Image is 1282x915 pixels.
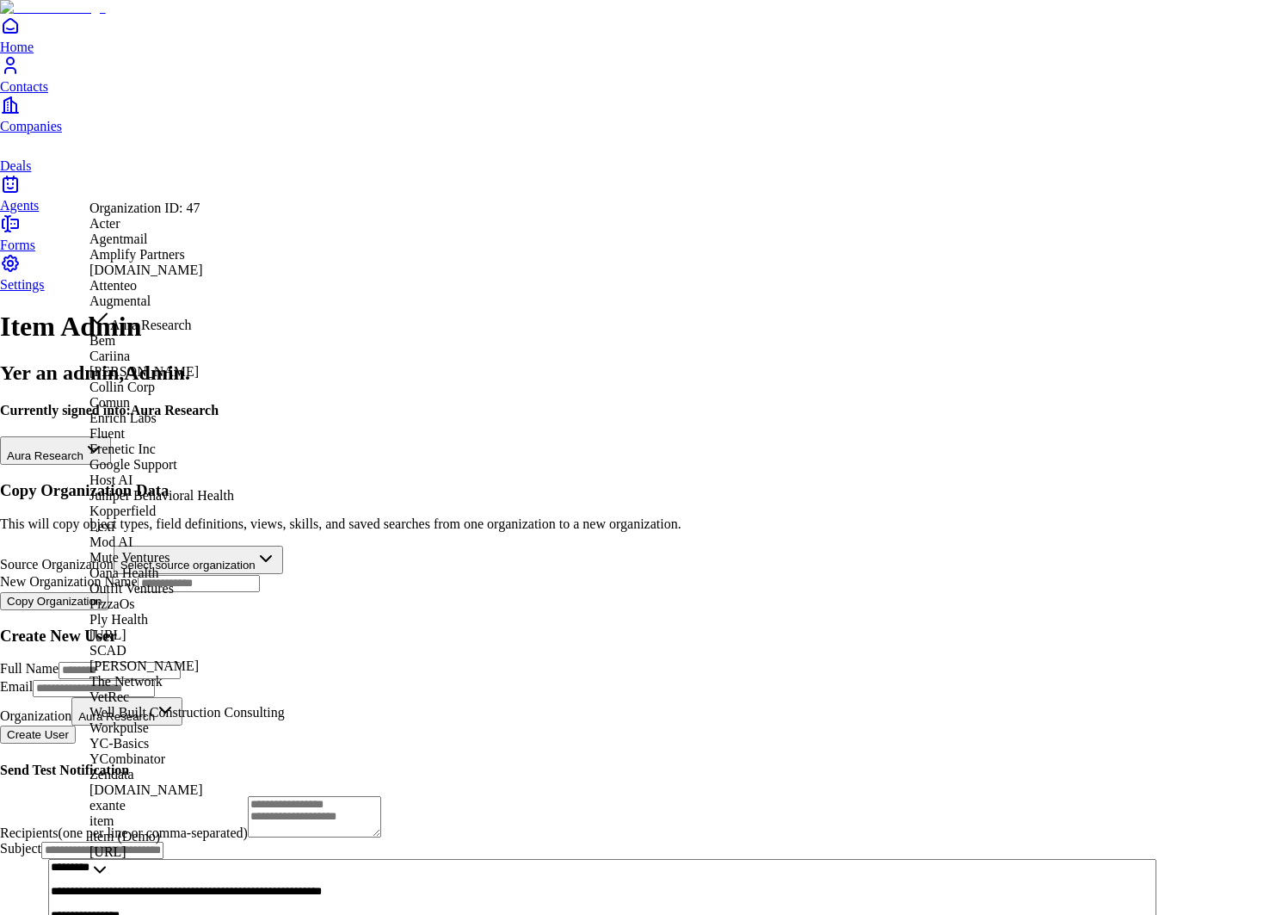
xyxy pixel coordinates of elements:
span: Bem [89,333,115,348]
span: [PERSON_NAME] [89,364,199,379]
span: PizzaOs [89,597,134,611]
span: Agentmail [89,232,148,246]
span: item (Demo) [89,829,160,844]
span: Collin Corp [89,380,155,394]
span: item [89,813,114,828]
span: Fluent [89,426,125,441]
span: Zendata [89,767,134,782]
span: SCAD [89,643,126,658]
span: Enrich Labs [89,411,157,425]
span: [DOMAIN_NAME] [89,263,203,277]
span: [URL] [89,844,126,859]
span: Lexi [89,519,114,534]
span: Kopperfield [89,504,156,518]
span: Augmental [89,294,151,308]
span: The Network [89,674,163,689]
span: Mute Ventures [89,550,169,565]
span: Host AI [89,473,133,487]
span: YCombinator [89,751,165,766]
span: Mod AI [89,535,133,549]
span: Juniper Behavioral Health [89,488,234,503]
span: Well Built Construction Consulting [89,705,285,720]
span: Google Support [89,457,177,472]
span: Comun [89,395,130,410]
span: YC-Basics [89,736,149,751]
span: Cariina [89,349,130,363]
span: Organization ID: 47 [89,201,200,215]
span: [DOMAIN_NAME] [89,782,203,797]
span: Amplify Partners [89,247,185,262]
span: VetRec [89,689,129,704]
span: Workpulse [89,720,149,735]
span: Acter [89,216,120,231]
span: Oana Health [89,566,158,580]
span: exante [89,798,126,813]
span: [PERSON_NAME] [89,658,199,673]
span: Outfit Ventures [89,581,174,596]
span: Frenetic Inc [89,442,156,456]
span: Ply Health [89,612,148,627]
span: [URL] [89,628,126,642]
span: Attenteo [89,278,137,293]
span: Aura Research [110,318,192,332]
